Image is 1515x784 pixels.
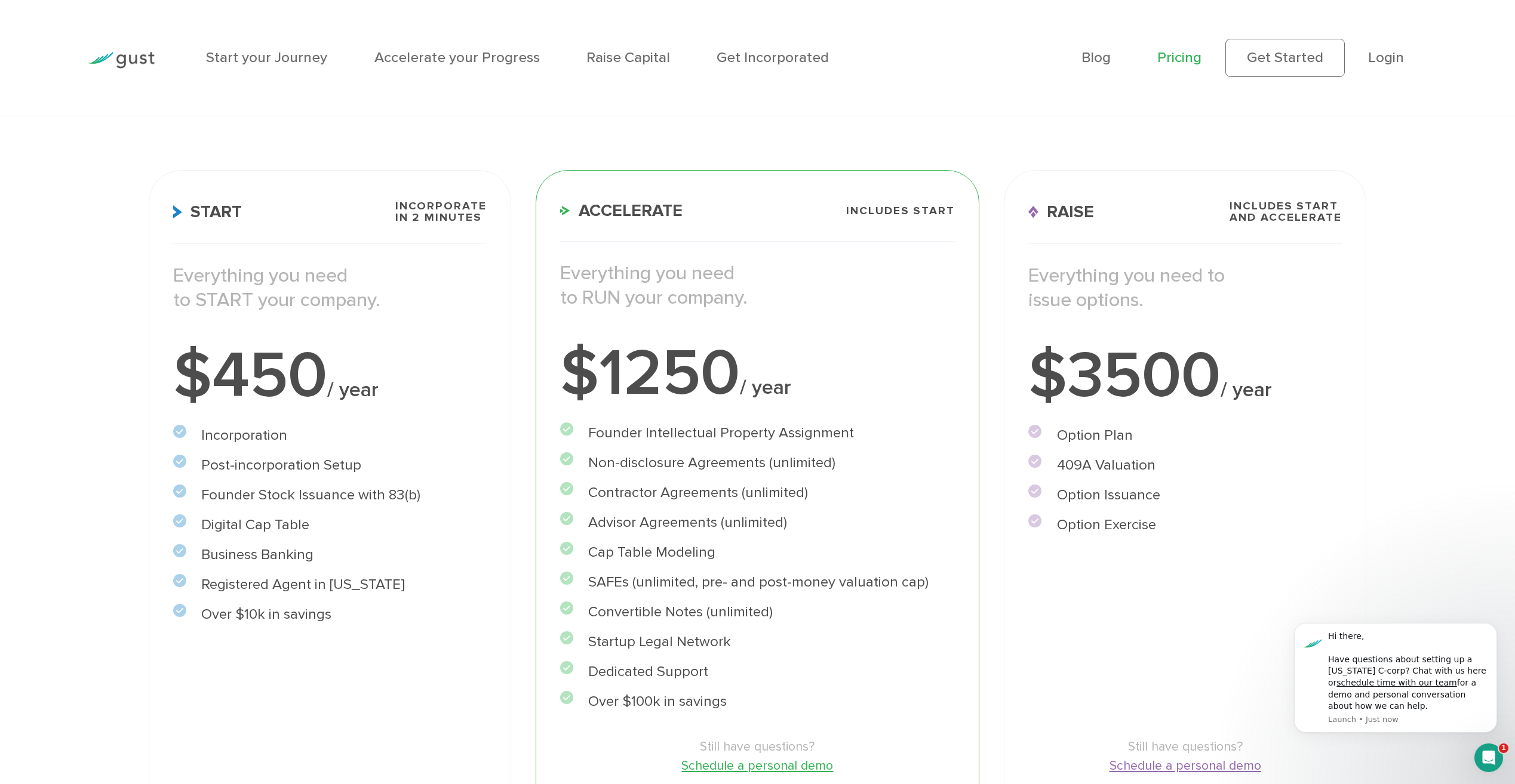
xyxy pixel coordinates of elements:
li: Non-disclosure Agreements (unlimited) [560,452,955,474]
p: Everything you need to issue options. [1028,264,1342,312]
a: Schedule a personal demo [1028,756,1342,775]
span: Accelerate [560,202,682,219]
div: $1250 [560,342,955,406]
img: Raise Icon [1028,206,1038,218]
span: / year [327,378,379,402]
span: / year [740,375,791,399]
a: Pricing [1157,49,1201,66]
span: Incorporate in 2 Minutes [395,200,487,223]
span: Includes START and ACCELERATE [1230,200,1341,223]
a: Schedule a personal demo [560,756,955,775]
div: $3500 [1028,344,1342,409]
li: Founder Stock Issuance with 83(b) [173,484,487,506]
span: Includes START [846,205,954,217]
li: Contractor Agreements (unlimited) [560,482,955,504]
li: Over $10k in savings [173,604,487,625]
li: Registered Agent in [US_STATE] [173,574,487,595]
li: Cap Table Modeling [560,542,955,563]
span: Raise [1028,203,1093,220]
li: SAFEs (unlimited, pre- and post-money valuation cap) [560,572,955,593]
a: Start your Journey [206,49,327,66]
li: Founder Intellectual Property Assignment [560,422,955,444]
div: $450 [173,344,487,409]
iframe: Chat Widget [1316,655,1515,784]
li: Advisor Agreements (unlimited) [560,512,955,533]
a: Raise Capital [586,49,670,66]
img: Start Icon X2 [173,205,182,218]
a: Accelerate your Progress [374,49,540,66]
iframe: Intercom notifications message [1276,605,1515,752]
img: Accelerate Icon [560,206,570,215]
li: 409A Valuation [1028,455,1342,476]
li: Incorporation [173,425,487,446]
span: Still have questions? [1028,737,1342,756]
li: Digital Cap Table [173,514,487,536]
span: Start [173,203,241,220]
li: Convertible Notes (unlimited) [560,601,955,623]
a: Get Started [1225,39,1345,77]
a: Blog [1081,49,1111,66]
p: Everything you need to START your company. [173,264,487,312]
span: / year [1221,378,1272,402]
p: Everything you need to RUN your company. [560,261,955,310]
li: Startup Legal Network [560,631,955,653]
li: Over $100k in savings [560,691,955,712]
a: Get Incorporated [717,49,829,66]
a: Login [1368,49,1404,66]
img: Gust Logo [88,52,155,68]
li: Option Plan [1028,425,1342,446]
li: Option Exercise [1028,514,1342,536]
span: Still have questions? [560,737,955,756]
li: Dedicated Support [560,661,955,683]
li: Option Issuance [1028,484,1342,506]
li: Post-incorporation Setup [173,455,487,476]
li: Business Banking [173,544,487,566]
